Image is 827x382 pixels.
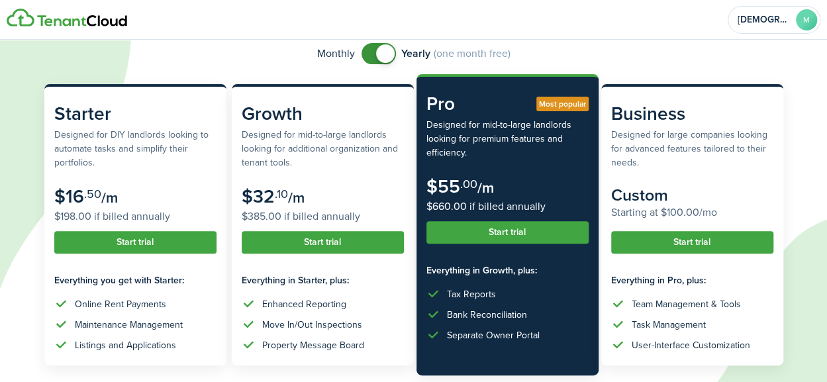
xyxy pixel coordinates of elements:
[75,318,183,332] div: Maintenance Management
[426,90,589,118] subscription-pricing-card-title: Pro
[275,185,288,203] subscription-pricing-card-price-cents: .10
[54,183,84,210] subscription-pricing-card-price-amount: $16
[75,297,166,311] div: Online Rent Payments
[447,308,527,322] div: Bank Reconciliation
[242,183,275,210] subscription-pricing-card-price-amount: $32
[477,177,494,199] subscription-pricing-card-price-period: /m
[54,273,217,287] subscription-pricing-card-features-title: Everything you get with Starter:
[54,128,217,169] subscription-pricing-card-description: Designed for DIY landlords looking to automate tasks and simplify their portfolios.
[317,46,355,62] span: Monthly
[426,118,589,160] subscription-pricing-card-description: Designed for mid-to-large landlords looking for premium features and efficiency.
[426,173,460,200] subscription-pricing-card-price-amount: $55
[262,297,346,311] div: Enhanced Reporting
[611,205,773,220] subscription-pricing-card-price-annual: Starting at $100.00/mo
[738,15,791,24] span: muhammad
[728,6,820,34] button: Open menu
[101,187,118,209] subscription-pricing-card-price-period: /m
[242,100,404,128] subscription-pricing-card-title: Growth
[539,98,586,110] span: Most popular
[426,199,589,215] subscription-pricing-card-price-annual: $660.00 if billed annually
[242,209,404,224] subscription-pricing-card-price-annual: $385.00 if billed annually
[54,100,217,128] subscription-pricing-card-title: Starter
[632,338,750,352] div: User-Interface Customization
[262,318,362,332] div: Move In/Out Inspections
[262,338,364,352] div: Property Message Board
[611,273,773,287] subscription-pricing-card-features-title: Everything in Pro, plus:
[54,231,217,254] button: Start trial
[288,187,305,209] subscription-pricing-card-price-period: /m
[7,9,127,27] img: Logo
[447,287,496,301] div: Tax Reports
[242,273,404,287] subscription-pricing-card-features-title: Everything in Starter, plus:
[460,175,477,193] subscription-pricing-card-price-cents: .00
[632,318,706,332] div: Task Management
[632,297,741,311] div: Team Management & Tools
[75,338,176,352] div: Listings and Applications
[611,100,773,128] subscription-pricing-card-title: Business
[242,128,404,169] subscription-pricing-card-description: Designed for mid-to-large landlords looking for additional organization and tenant tools.
[611,128,773,169] subscription-pricing-card-description: Designed for large companies looking for advanced features tailored to their needs.
[611,183,668,207] subscription-pricing-card-price-amount: Custom
[242,231,404,254] button: Start trial
[796,9,817,30] avatar-text: M
[611,231,773,254] button: Start trial
[447,328,540,342] div: Separate Owner Portal
[426,263,589,277] subscription-pricing-card-features-title: Everything in Growth, plus:
[54,209,217,224] subscription-pricing-card-price-annual: $198.00 if billed annually
[84,185,101,203] subscription-pricing-card-price-cents: .50
[426,221,589,244] button: Start trial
